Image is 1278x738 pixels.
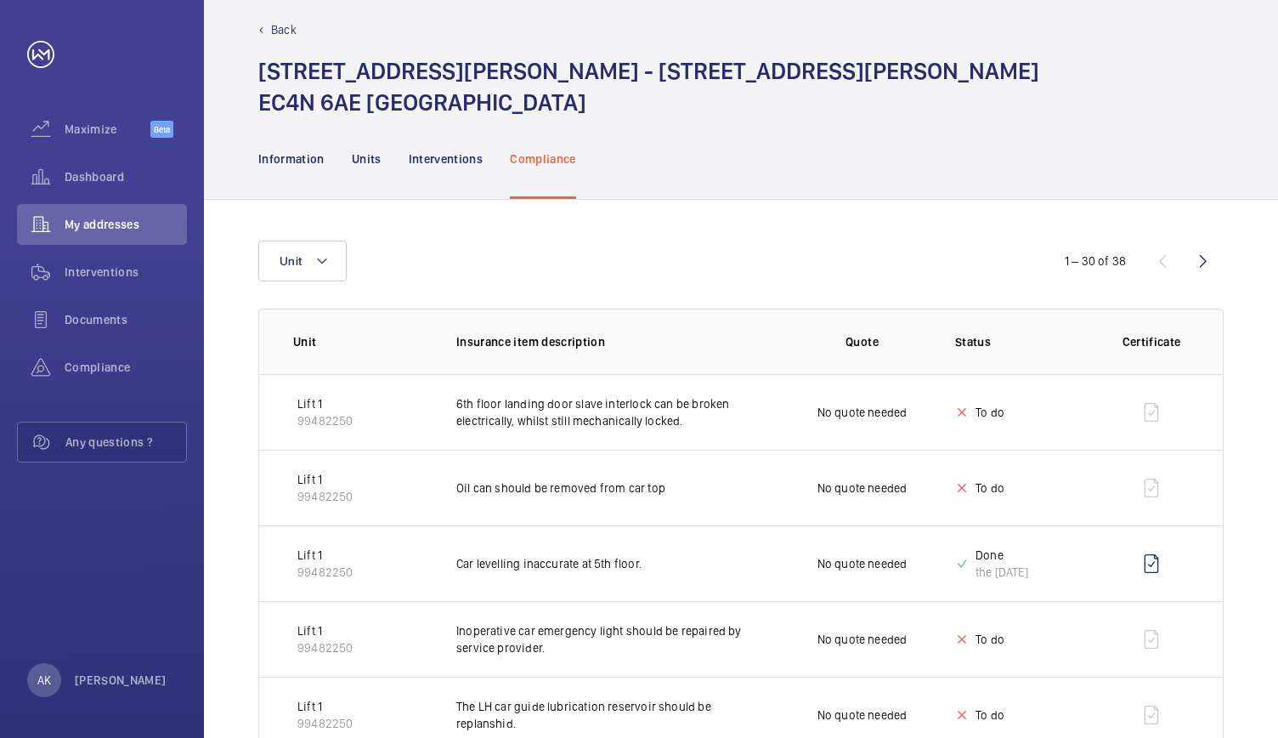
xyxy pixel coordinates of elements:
button: Unit [258,241,347,281]
span: Dashboard [65,168,187,185]
p: Certificate [1114,333,1189,350]
p: To do [975,707,1004,724]
p: Unit [293,333,429,350]
h1: [STREET_ADDRESS][PERSON_NAME] - [STREET_ADDRESS][PERSON_NAME] EC4N 6AE [GEOGRAPHIC_DATA] [258,55,1039,118]
p: Inoperative car emergency light should be repaired by service provider. [456,622,769,656]
p: Done [975,547,1028,564]
p: To do [975,404,1004,421]
div: 1 – 30 of 38 [1065,253,1126,270]
p: Lift 1 [297,622,353,639]
p: Information [258,150,325,167]
p: [PERSON_NAME] [75,672,167,689]
p: No quote needed [817,480,908,497]
p: Insurance item description [456,333,769,350]
span: Documents [65,311,187,328]
p: Lift 1 [297,547,353,564]
span: Unit [280,254,302,268]
p: Quote [845,333,879,350]
p: AK [37,672,51,689]
p: Interventions [409,150,483,167]
span: Beta [150,121,173,138]
p: 99482250 [297,715,353,732]
p: Lift 1 [297,698,353,715]
p: Back [271,21,297,38]
p: Lift 1 [297,395,353,412]
p: Car levelling inaccurate at 5th floor. [456,555,769,572]
p: 99482250 [297,488,353,505]
p: 99482250 [297,564,353,581]
span: Compliance [65,359,187,376]
p: To do [975,480,1004,497]
p: 99482250 [297,639,353,656]
p: Units [352,150,382,167]
p: No quote needed [817,404,908,421]
p: The LH car guide lubrication reservoir should be replanshid. [456,698,769,732]
p: Lift 1 [297,471,353,488]
div: the [DATE] [975,564,1028,581]
span: Maximize [65,121,150,138]
p: Status [955,333,1087,350]
p: 6th floor landing door slave interlock can be broken electrically, whilst still mechanically locked. [456,395,769,429]
p: Compliance [510,150,576,167]
p: Oil can should be removed from car top [456,480,769,497]
p: To do [975,631,1004,648]
p: 99482250 [297,412,353,429]
p: No quote needed [817,631,908,648]
span: Interventions [65,264,187,281]
span: My addresses [65,216,187,233]
span: Any questions ? [65,434,186,451]
p: No quote needed [817,555,908,572]
p: No quote needed [817,707,908,724]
